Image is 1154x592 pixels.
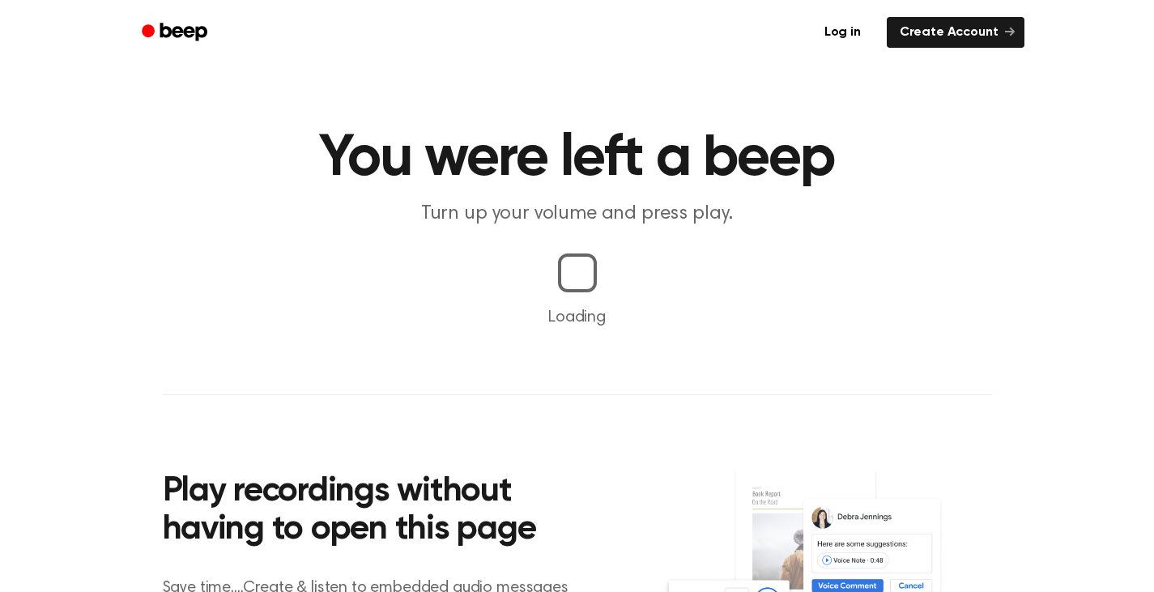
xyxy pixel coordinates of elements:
[163,473,599,550] h2: Play recordings without having to open this page
[887,17,1024,48] a: Create Account
[266,201,888,228] p: Turn up your volume and press play.
[130,17,222,49] a: Beep
[808,14,877,51] a: Log in
[19,305,1135,330] p: Loading
[163,130,992,188] h1: You were left a beep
